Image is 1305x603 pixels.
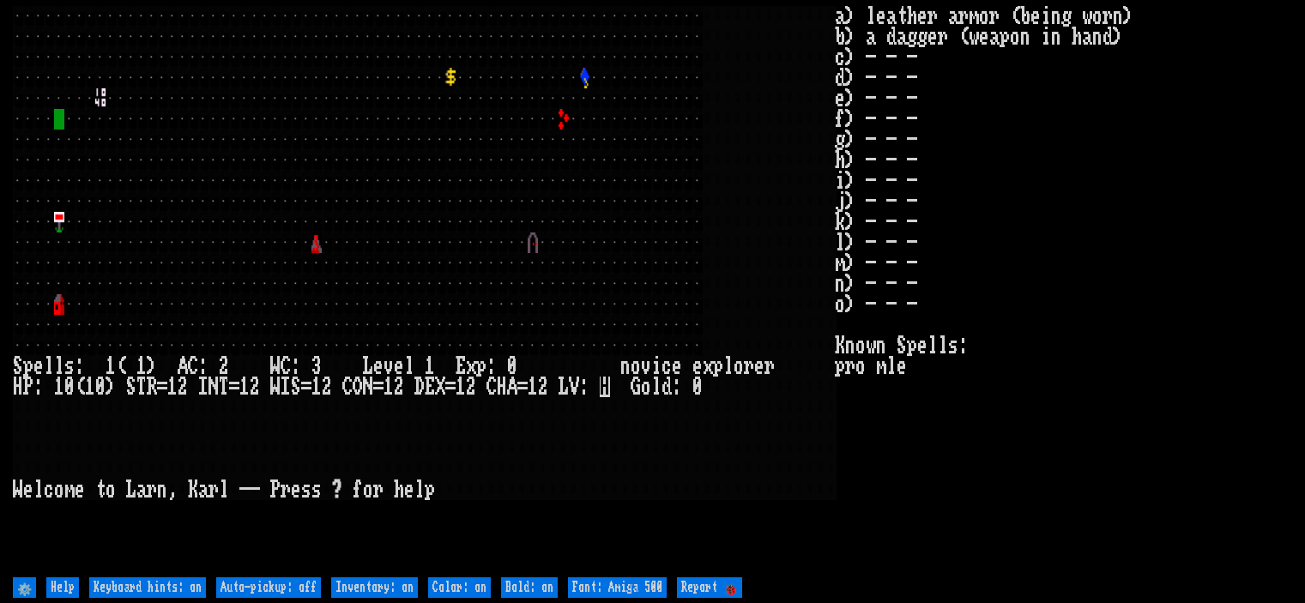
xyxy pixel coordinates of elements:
[363,377,373,397] div: N
[23,479,33,500] div: e
[95,377,106,397] div: 0
[106,377,116,397] div: )
[754,356,764,377] div: e
[672,356,682,377] div: e
[147,479,157,500] div: r
[75,479,85,500] div: e
[384,377,394,397] div: 1
[677,577,742,598] input: Report 🐞
[54,377,64,397] div: 1
[239,479,250,500] div: -
[75,356,85,377] div: :
[373,479,384,500] div: r
[404,479,414,500] div: e
[311,356,322,377] div: 3
[147,377,157,397] div: R
[353,479,363,500] div: f
[301,479,311,500] div: s
[46,577,79,598] input: Help
[456,356,466,377] div: E
[250,479,260,500] div: -
[322,377,332,397] div: 2
[744,356,754,377] div: r
[64,377,75,397] div: 0
[147,356,157,377] div: )
[281,377,291,397] div: I
[33,356,44,377] div: e
[445,377,456,397] div: =
[13,356,23,377] div: S
[363,479,373,500] div: o
[33,377,44,397] div: :
[579,377,589,397] div: :
[723,356,734,377] div: l
[13,577,36,598] input: ⚙️
[672,377,682,397] div: :
[198,377,208,397] div: I
[497,377,507,397] div: H
[270,377,281,397] div: W
[216,577,321,598] input: Auto-pickup: off
[373,356,384,377] div: e
[126,479,136,500] div: L
[600,377,610,397] mark: H
[466,377,476,397] div: 2
[425,356,435,377] div: 1
[394,479,404,500] div: h
[198,479,208,500] div: a
[568,577,667,598] input: Font: Amiga 500
[106,479,116,500] div: o
[311,479,322,500] div: s
[291,356,301,377] div: :
[764,356,775,377] div: r
[270,356,281,377] div: W
[456,377,466,397] div: 1
[363,356,373,377] div: L
[428,577,491,598] input: Color: on
[559,377,569,397] div: L
[835,6,1291,573] stats: a) leather armor (being worn) b) a dagger (weapon in hand) c) - - - d) - - - e) - - - f) - - - g)...
[631,356,641,377] div: o
[23,356,33,377] div: p
[703,356,713,377] div: x
[208,479,219,500] div: r
[311,377,322,397] div: 1
[188,479,198,500] div: K
[95,479,106,500] div: t
[569,377,579,397] div: V
[178,356,188,377] div: A
[188,356,198,377] div: C
[136,377,147,397] div: T
[384,356,394,377] div: v
[54,356,64,377] div: l
[435,377,445,397] div: X
[229,377,239,397] div: =
[167,377,178,397] div: 1
[713,356,723,377] div: p
[528,377,538,397] div: 1
[501,577,558,598] input: Bold: on
[651,356,662,377] div: i
[44,479,54,500] div: c
[167,479,178,500] div: ,
[414,377,425,397] div: D
[651,377,662,397] div: l
[734,356,744,377] div: o
[239,377,250,397] div: 1
[178,377,188,397] div: 2
[662,356,672,377] div: c
[517,377,528,397] div: =
[270,479,281,500] div: P
[13,479,23,500] div: W
[291,377,301,397] div: S
[507,356,517,377] div: 0
[208,377,219,397] div: N
[126,377,136,397] div: S
[136,356,147,377] div: 1
[136,479,147,500] div: a
[33,479,44,500] div: l
[157,479,167,500] div: n
[331,577,418,598] input: Inventory: on
[116,356,126,377] div: (
[219,356,229,377] div: 2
